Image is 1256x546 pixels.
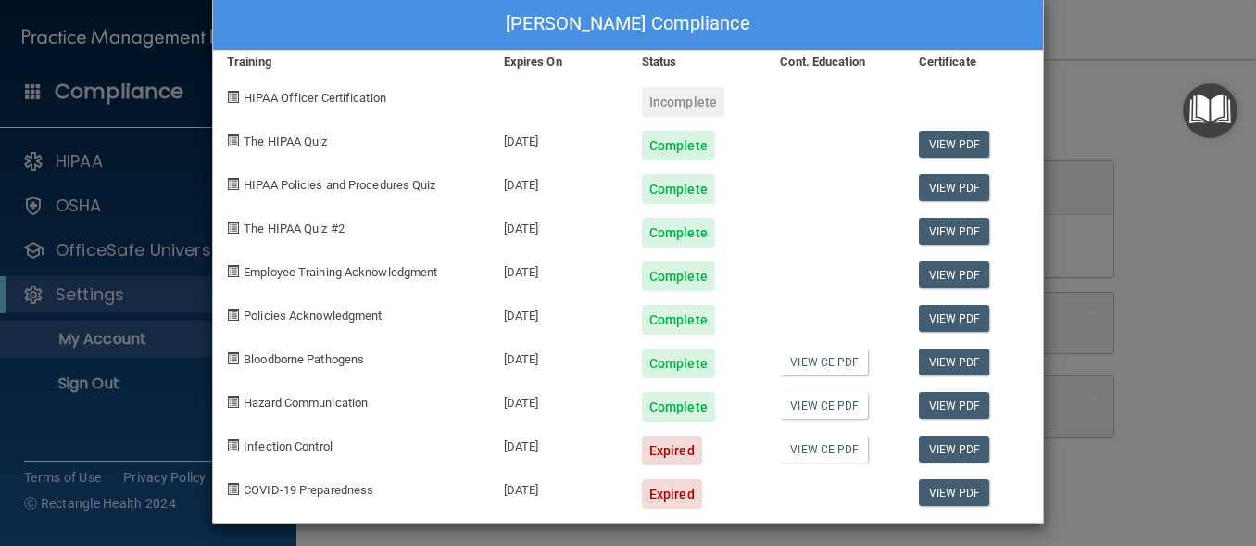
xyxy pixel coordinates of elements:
div: Complete [642,349,715,378]
span: Bloodborne Pathogens [244,352,364,366]
a: View PDF [919,305,990,332]
a: View PDF [919,392,990,419]
div: [DATE] [490,335,628,378]
span: Hazard Communication [244,396,368,410]
span: COVID-19 Preparedness [244,483,373,497]
a: View PDF [919,131,990,158]
span: Employee Training Acknowledgment [244,265,437,279]
div: Complete [642,131,715,160]
div: [DATE] [490,422,628,465]
a: View PDF [919,436,990,463]
div: Complete [642,392,715,422]
span: The HIPAA Quiz #2 [244,222,345,235]
span: Policies Acknowledgment [244,309,382,323]
div: Expired [642,479,702,509]
div: [DATE] [490,204,628,248]
button: Open Resource Center [1183,83,1237,138]
div: Training [213,51,490,73]
div: Complete [642,218,715,248]
a: View PDF [919,218,990,245]
div: [DATE] [490,378,628,422]
div: [DATE] [490,465,628,509]
span: HIPAA Officer Certification [244,91,386,105]
div: Complete [642,174,715,204]
div: [DATE] [490,291,628,335]
div: [DATE] [490,160,628,204]
span: HIPAA Policies and Procedures Quiz [244,178,435,192]
a: View PDF [919,261,990,288]
div: [DATE] [490,248,628,291]
div: Cont. Education [766,51,904,73]
a: View CE PDF [780,349,868,375]
div: Complete [642,261,715,291]
div: Certificate [905,51,1043,73]
div: Expired [642,436,702,465]
div: Complete [642,305,715,335]
div: [DATE] [490,117,628,160]
span: The HIPAA Quiz [244,134,327,148]
a: View CE PDF [780,436,868,463]
div: Expires On [490,51,628,73]
a: View PDF [919,174,990,201]
a: View PDF [919,349,990,375]
span: Infection Control [244,439,333,453]
a: View PDF [919,479,990,506]
a: View CE PDF [780,392,868,419]
div: Incomplete [642,87,724,117]
div: Status [628,51,766,73]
